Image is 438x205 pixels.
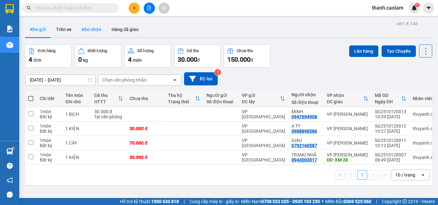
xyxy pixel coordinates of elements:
div: VP [PERSON_NAME] [327,112,368,117]
strong: 0708 023 035 - 0935 103 250 [261,199,320,204]
button: Chưa thu150.000đ [224,44,270,67]
span: Cung cấp máy in - giấy in: [190,198,240,205]
img: warehouse-icon [6,148,13,155]
div: SG2510120011 [375,138,406,143]
div: Bất kỳ [40,129,59,134]
button: Trên xe [51,22,77,37]
span: | [376,198,377,205]
button: 1 [358,170,367,180]
svg: open [172,77,177,83]
div: Ghi chú [65,99,88,104]
button: aim [158,3,170,14]
span: đ [250,58,253,63]
span: aim [162,6,166,10]
div: ĐC giao [327,99,363,104]
div: DĐ: KM 28 [327,157,368,162]
div: VP [PERSON_NAME] [327,126,368,131]
input: Tìm tên, số ĐT hoặc mã đơn [35,4,111,12]
th: Toggle SortBy [324,90,372,107]
div: 50.000 đ [130,155,162,160]
span: Miền Bắc [325,198,371,205]
div: Đã thu [187,49,199,53]
div: VP [GEOGRAPHIC_DATA] [242,123,285,134]
div: VP [GEOGRAPHIC_DATA] [242,152,285,162]
div: VP [GEOGRAPHIC_DATA] [242,109,285,119]
button: plus [129,3,140,14]
span: ⚪️ [322,200,324,203]
div: Bất kỳ [40,143,59,148]
sup: 2 [215,69,221,75]
span: 1 [416,3,418,7]
div: 1 CÂY [65,140,88,146]
span: plus [132,6,137,10]
div: GIÀU [291,138,320,143]
div: VP [GEOGRAPHIC_DATA] [242,138,285,148]
svg: open [420,172,425,177]
button: Khối lượng0kg [75,44,121,67]
span: 0 [78,56,82,63]
span: 30.000 [178,56,197,63]
button: Lên hàng [349,45,378,57]
div: 1 món [40,152,59,157]
div: 10:12 [DATE] [375,143,406,148]
div: Số điện thoại [206,99,235,104]
span: message [7,192,13,198]
span: notification [7,177,13,183]
span: 150.000 [227,56,250,63]
div: SG2510120007 [375,152,406,157]
span: caret-down [426,5,432,11]
div: Số điện thoại [291,100,320,105]
button: caret-down [423,3,434,14]
sup: 1 [12,147,14,149]
div: SG2510120013 [375,109,406,114]
div: Người nhận [291,92,320,97]
div: Ngày ĐH [375,99,401,104]
div: 1 KIỆN [65,155,88,160]
div: 1 KIỆN [65,126,88,131]
div: Chưa thu [130,96,162,101]
button: file-add [144,3,155,14]
span: copyright [402,199,407,204]
div: Chưa thu [237,49,253,53]
div: 30.000 đ [94,109,123,114]
div: Đã thu [94,93,118,98]
div: Thu hộ [168,93,195,98]
div: VP nhận [327,93,363,98]
div: MINH [291,109,320,114]
div: Mã GD [375,93,401,98]
span: đơn [33,58,41,63]
th: Toggle SortBy [372,90,409,107]
div: VP [PERSON_NAME] [327,152,368,157]
div: 1 món [40,123,59,129]
div: Bất kỳ [40,157,59,162]
div: Chọn văn phòng nhận [102,77,147,83]
th: Toggle SortBy [239,90,288,107]
div: ver 1.8.146 [396,20,418,27]
img: icon-new-feature [411,5,417,11]
span: Hỗ trợ kỹ thuật: [120,198,179,205]
span: question-circle [7,163,13,169]
button: Hàng đã giao [106,22,144,37]
div: Đơn hàng [38,49,55,53]
div: 0943003017 [291,157,317,162]
button: Bộ lọc [184,72,218,85]
span: đ [197,58,200,63]
span: kg [83,58,88,63]
div: Chi tiết [40,96,59,101]
span: search [27,6,31,10]
div: 0988898586 [291,129,317,134]
div: Số lượng [137,49,154,53]
div: 1 món [40,109,59,114]
div: 70.000 đ [130,140,162,146]
div: 0947694908 [291,114,317,119]
div: 30.000 đ [130,126,162,131]
div: 10:39 [DATE] [375,114,406,119]
th: Toggle SortBy [165,90,203,107]
span: thanh.caolam [367,4,409,12]
img: logo-vxr [5,4,14,14]
strong: 1900 633 818 [151,199,179,204]
span: món [133,58,142,63]
div: VP [PERSON_NAME] [327,140,368,146]
div: HTTT [94,99,118,104]
div: TRANG NHÃ [291,152,320,157]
